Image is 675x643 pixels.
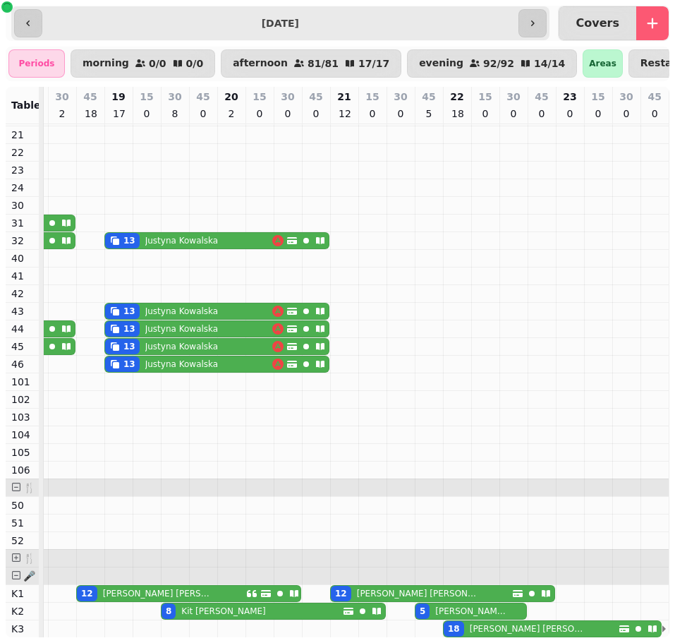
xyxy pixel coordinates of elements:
[253,90,266,104] p: 15
[395,107,406,121] p: 0
[181,606,265,617] p: Kit [PERSON_NAME]
[11,304,33,318] p: 43
[233,58,288,69] p: afternoon
[339,107,350,121] p: 12
[11,392,33,407] p: 102
[534,59,565,68] p: 14 / 14
[169,107,181,121] p: 8
[419,58,463,69] p: evening
[281,90,294,104] p: 30
[11,216,33,230] p: 31
[11,587,33,601] p: K1
[11,622,33,636] p: K3
[224,90,238,104] p: 20
[11,322,33,336] p: 44
[450,90,463,104] p: 22
[422,90,435,104] p: 45
[308,59,339,68] p: 81 / 81
[145,359,218,370] p: Justyna Kowalska
[420,606,425,617] div: 5
[357,588,478,599] p: [PERSON_NAME] [PERSON_NAME]
[186,59,204,68] p: 0 / 0
[85,107,96,121] p: 18
[11,181,33,195] p: 24
[11,163,33,177] p: 23
[23,553,144,564] span: 🍴 Bottomless Brunch
[123,359,135,370] div: 13
[140,90,153,104] p: 15
[591,90,604,104] p: 15
[11,428,33,442] p: 104
[23,482,153,493] span: 🍴 Private Dining Room
[563,90,576,104] p: 23
[564,107,576,121] p: 0
[141,107,152,121] p: 0
[506,90,520,104] p: 30
[145,306,218,317] p: Justyna Kowalska
[81,588,93,599] div: 12
[113,107,124,121] p: 17
[649,107,660,121] p: 0
[168,90,181,104] p: 30
[83,58,129,69] p: morning
[648,90,662,104] p: 45
[71,49,215,78] button: morning0/00/0
[621,107,632,121] p: 0
[478,90,492,104] p: 15
[11,375,33,389] p: 101
[145,341,218,352] p: Justyna Kowalska
[480,107,491,121] p: 0
[197,107,209,121] p: 0
[103,588,216,599] p: [PERSON_NAME] [PERSON_NAME]
[11,145,33,160] p: 22
[535,90,548,104] p: 45
[123,341,135,352] div: 13
[11,534,33,548] p: 52
[310,107,322,121] p: 0
[282,107,293,121] p: 0
[123,235,135,246] div: 13
[358,59,389,68] p: 17 / 17
[145,235,218,246] p: Justyna Kowalska
[23,570,85,582] span: 🎤 Karaoke
[11,604,33,618] p: K2
[123,323,135,335] div: 13
[11,410,33,424] p: 103
[11,516,33,530] p: 51
[11,100,41,111] span: Table
[11,339,33,354] p: 45
[559,6,636,40] button: Covers
[226,107,237,121] p: 2
[11,357,33,371] p: 46
[11,128,33,142] p: 21
[11,287,33,301] p: 42
[451,107,463,121] p: 18
[576,18,619,29] p: Covers
[196,90,209,104] p: 45
[365,90,379,104] p: 15
[221,49,401,78] button: afternoon81/8117/17
[309,90,322,104] p: 45
[394,90,407,104] p: 30
[407,49,577,78] button: evening92/9214/14
[11,269,33,283] p: 41
[11,234,33,248] p: 32
[619,90,633,104] p: 30
[470,623,587,635] p: [PERSON_NAME] [PERSON_NAME]
[448,623,460,635] div: 18
[583,49,623,78] div: Areas
[123,306,135,317] div: 13
[483,59,514,68] p: 92 / 92
[11,498,33,512] p: 50
[8,49,65,78] div: Periods
[435,606,507,617] p: [PERSON_NAME] [PERSON_NAME]
[11,463,33,477] p: 106
[149,59,166,68] p: 0 / 0
[145,323,218,335] p: Justyna Kowalska
[335,588,347,599] div: 12
[56,107,68,121] p: 2
[111,90,125,104] p: 19
[83,90,97,104] p: 45
[11,198,33,212] p: 30
[11,251,33,265] p: 40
